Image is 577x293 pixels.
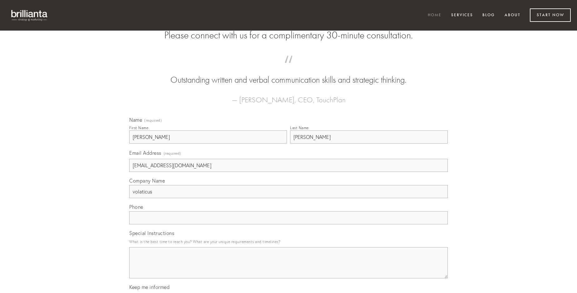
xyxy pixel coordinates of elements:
[129,150,161,156] span: Email Address
[447,10,477,21] a: Services
[530,8,571,22] a: Start Now
[129,284,170,290] span: Keep me informed
[129,178,165,184] span: Company Name
[164,149,181,158] span: (required)
[424,10,446,21] a: Home
[129,237,448,246] p: What is the best time to reach you? What are your unique requirements and timelines?
[139,62,438,74] span: “
[290,125,309,130] div: Last Name
[129,29,448,41] h2: Please connect with us for a complimentary 30-minute consultation.
[6,6,53,24] img: brillianta - research, strategy, marketing
[129,230,174,236] span: Special Instructions
[129,125,148,130] div: First Name
[478,10,499,21] a: Blog
[129,117,142,123] span: Name
[139,86,438,106] figcaption: — [PERSON_NAME], CEO, TouchPlan
[129,204,143,210] span: Phone
[139,62,438,86] blockquote: Outstanding written and verbal communication skills and strategic thinking.
[144,119,162,122] span: (required)
[501,10,525,21] a: About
